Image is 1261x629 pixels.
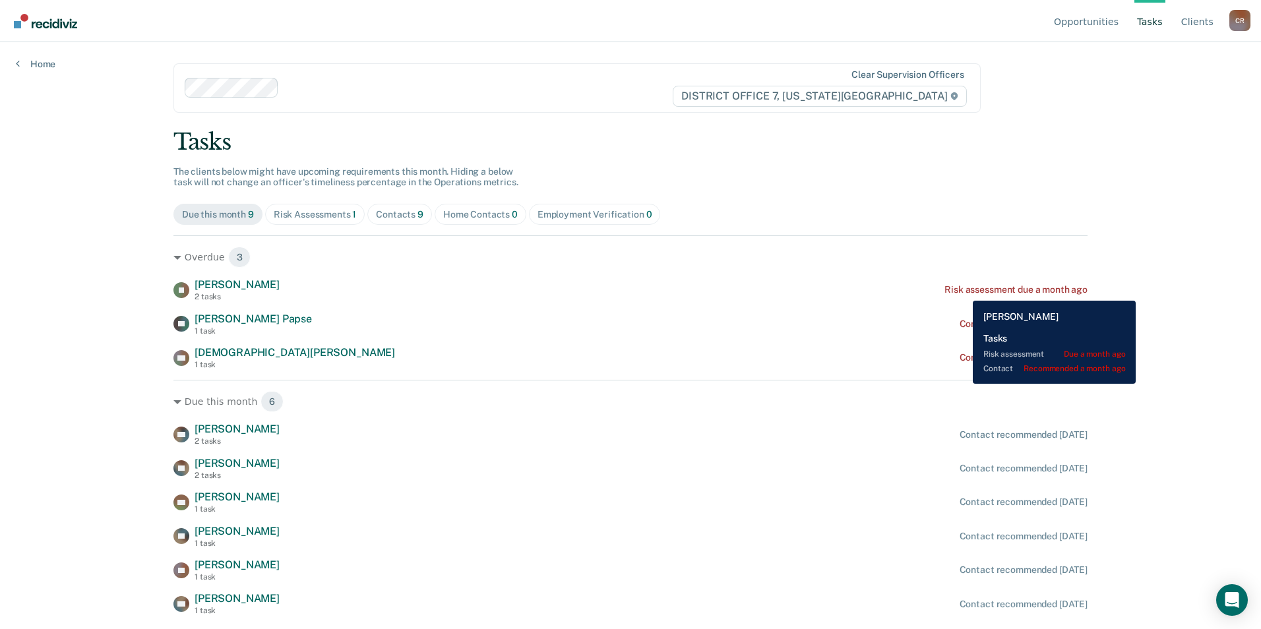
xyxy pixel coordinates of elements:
[960,599,1088,610] div: Contact recommended [DATE]
[960,564,1088,576] div: Contact recommended [DATE]
[228,247,251,268] span: 3
[195,436,280,446] div: 2 tasks
[195,360,395,369] div: 1 task
[352,209,356,220] span: 1
[512,209,518,220] span: 0
[195,539,280,548] div: 1 task
[960,318,1088,330] div: Contact recommended [DATE]
[195,572,280,582] div: 1 task
[960,463,1088,474] div: Contact recommended [DATE]
[673,86,966,107] span: DISTRICT OFFICE 7, [US_STATE][GEOGRAPHIC_DATA]
[195,504,280,514] div: 1 task
[195,313,312,325] span: [PERSON_NAME] Papse
[173,391,1088,412] div: Due this month 6
[646,209,652,220] span: 0
[538,209,652,220] div: Employment Verification
[173,166,518,188] span: The clients below might have upcoming requirements this month. Hiding a below task will not chang...
[195,423,280,435] span: [PERSON_NAME]
[1216,584,1248,616] div: Open Intercom Messenger
[960,429,1088,440] div: Contact recommended [DATE]
[173,247,1088,268] div: Overdue 3
[960,352,1088,363] div: Contact recommended [DATE]
[1229,10,1250,31] div: C R
[1229,10,1250,31] button: Profile dropdown button
[376,209,423,220] div: Contacts
[960,531,1088,542] div: Contact recommended [DATE]
[195,278,280,291] span: [PERSON_NAME]
[195,346,395,359] span: [DEMOGRAPHIC_DATA][PERSON_NAME]
[248,209,254,220] span: 9
[960,496,1088,508] div: Contact recommended [DATE]
[182,209,254,220] div: Due this month
[195,606,280,615] div: 1 task
[944,284,1088,295] div: Risk assessment due a month ago
[195,471,280,480] div: 2 tasks
[443,209,518,220] div: Home Contacts
[195,292,280,301] div: 2 tasks
[16,58,55,70] a: Home
[417,209,423,220] span: 9
[14,14,77,28] img: Recidiviz
[195,558,280,571] span: [PERSON_NAME]
[173,129,1088,156] div: Tasks
[195,326,312,336] div: 1 task
[261,391,284,412] span: 6
[274,209,357,220] div: Risk Assessments
[195,491,280,503] span: [PERSON_NAME]
[195,457,280,469] span: [PERSON_NAME]
[851,69,964,80] div: Clear supervision officers
[195,525,280,537] span: [PERSON_NAME]
[195,592,280,605] span: [PERSON_NAME]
